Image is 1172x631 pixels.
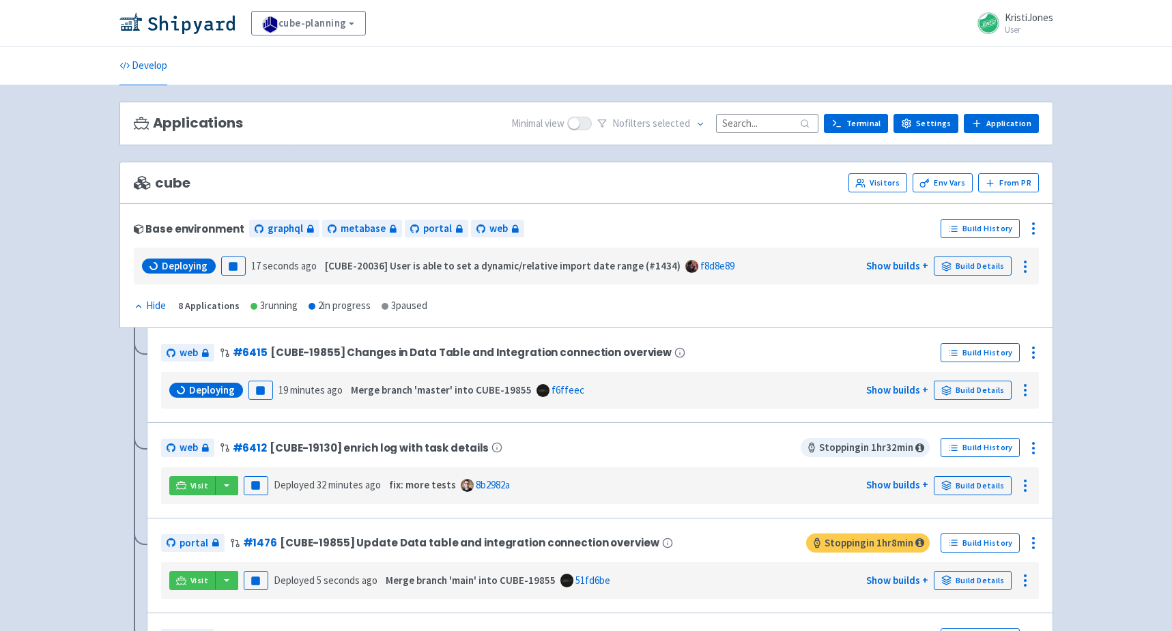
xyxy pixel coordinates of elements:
[476,478,510,491] a: 8b2982a
[894,114,958,133] a: Settings
[941,219,1020,238] a: Build History
[824,114,888,133] a: Terminal
[700,259,734,272] a: f8d8e89
[244,571,268,590] button: Pause
[941,533,1020,553] a: Build History
[325,259,681,272] strong: [CUBE-20036] User is able to set a dynamic/relative import date range (#1434)
[268,221,303,237] span: graphql
[964,114,1038,133] a: Application
[134,298,166,314] div: Hide
[1005,11,1053,24] span: KristiJones
[866,478,928,491] a: Show builds +
[934,571,1012,590] a: Build Details
[978,173,1039,192] button: From PR
[1005,25,1053,34] small: User
[162,259,208,273] span: Deploying
[189,383,235,397] span: Deploying
[233,345,268,359] a: #6415
[274,478,381,491] span: Deployed
[913,173,973,192] a: Env Vars
[934,476,1012,495] a: Build Details
[866,383,928,396] a: Show builds +
[169,571,216,590] a: Visit
[280,537,659,548] span: [CUBE-19855] Update Data table and integration connection overview
[806,533,930,553] span: Stopping in 1 hr 8 min
[251,259,317,272] time: 17 seconds ago
[575,574,610,587] a: 51fd6be
[134,298,167,314] button: Hide
[471,220,524,238] a: web
[178,298,240,314] div: 8 Applications
[270,347,672,358] span: [CUBE-19855] Changes in Data Table and Integration connection overview
[848,173,907,192] a: Visitors
[278,383,343,396] time: 19 minutes ago
[389,478,456,491] strong: fix: more tests
[552,383,584,396] a: f6ffeec
[317,574,377,587] time: 5 seconds ago
[251,298,298,314] div: 3 running
[489,221,508,237] span: web
[251,11,366,35] a: cube-planning
[317,478,381,491] time: 32 minutes ago
[244,476,268,495] button: Pause
[801,438,930,457] span: Stopping in 1 hr 32 min
[243,535,277,550] a: #1476
[612,116,690,132] span: No filter s
[405,220,468,238] a: portal
[309,298,371,314] div: 2 in progress
[423,221,452,237] span: portal
[866,574,928,587] a: Show builds +
[382,298,427,314] div: 3 paused
[270,442,489,454] span: [CUBE-19130] enrich log with task details
[351,383,532,396] strong: Merge branch 'master' into CUBE-19855
[169,476,216,495] a: Visit
[941,438,1020,457] a: Build History
[119,47,167,85] a: Develop
[511,116,564,132] span: Minimal view
[866,259,928,272] a: Show builds +
[934,381,1012,400] a: Build Details
[190,480,208,491] span: Visit
[180,440,198,456] span: web
[161,344,214,362] a: web
[233,441,267,455] a: #6412
[161,534,225,553] a: portal
[249,220,319,238] a: graphql
[934,256,1012,276] a: Build Details
[134,223,244,235] div: Base environment
[386,574,556,587] strong: Merge branch 'main' into CUBE-19855
[248,381,273,400] button: Pause
[134,175,190,191] span: cube
[341,221,386,237] span: metabase
[274,574,377,587] span: Deployed
[716,114,818,132] input: Search...
[134,115,243,131] h3: Applications
[322,220,402,238] a: metabase
[180,535,208,551] span: portal
[180,345,198,361] span: web
[161,439,214,457] a: web
[190,575,208,586] span: Visit
[653,117,690,130] span: selected
[119,12,235,34] img: Shipyard logo
[969,12,1053,34] a: KristiJones User
[941,343,1020,362] a: Build History
[221,256,246,276] button: Pause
